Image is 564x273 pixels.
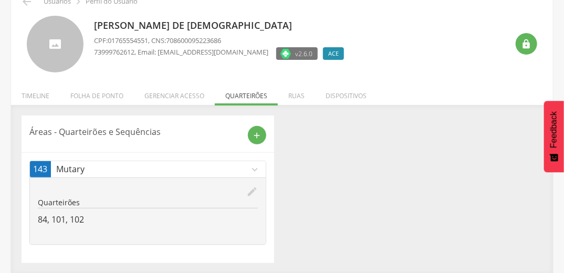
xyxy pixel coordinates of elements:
[253,131,262,140] i: add
[94,36,349,46] p: CPF: , CNS:
[60,81,134,106] li: Folha de ponto
[94,19,349,33] p: [PERSON_NAME] de [DEMOGRAPHIC_DATA]
[11,81,60,106] li: Timeline
[38,214,258,226] p: 84, 101, 102
[516,33,537,55] div: Resetar senha
[278,81,315,106] li: Ruas
[246,186,258,197] i: edit
[295,48,312,59] span: v2.6.0
[108,36,148,45] span: 01765554551
[29,126,240,138] p: Áreas - Quarteirões e Sequências
[34,163,48,175] span: 143
[549,111,559,148] span: Feedback
[328,49,339,58] span: ACE
[30,161,266,177] a: 143Mutaryexpand_more
[315,81,377,106] li: Dispositivos
[134,81,215,106] li: Gerenciar acesso
[276,47,318,60] label: Versão do aplicativo
[544,101,564,172] button: Feedback - Mostrar pesquisa
[94,47,268,57] p: , Email: [EMAIL_ADDRESS][DOMAIN_NAME]
[166,36,221,45] span: 708600095223686
[38,197,258,208] p: Quarteirões
[249,164,260,175] i: expand_more
[94,47,134,57] span: 73999762612
[521,39,532,49] i: 
[56,163,249,175] p: Mutary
